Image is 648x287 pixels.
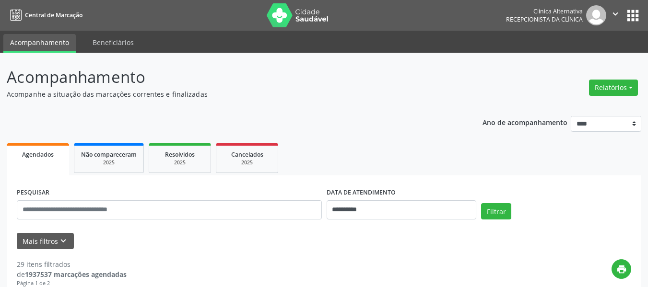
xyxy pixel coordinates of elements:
[7,65,451,89] p: Acompanhamento
[327,185,396,200] label: DATA DE ATENDIMENTO
[606,5,624,25] button: 
[589,80,638,96] button: Relatórios
[483,116,567,128] p: Ano de acompanhamento
[86,34,141,51] a: Beneficiários
[22,150,54,159] span: Agendados
[58,236,69,246] i: keyboard_arrow_down
[17,185,49,200] label: PESQUISAR
[17,259,127,269] div: 29 itens filtrados
[81,159,137,166] div: 2025
[616,264,627,275] i: print
[7,7,82,23] a: Central de Marcação
[586,5,606,25] img: img
[165,150,195,159] span: Resolvidos
[156,159,204,166] div: 2025
[25,270,127,279] strong: 1937537 marcações agendadas
[481,203,511,219] button: Filtrar
[624,7,641,24] button: apps
[17,233,74,250] button: Mais filtroskeyboard_arrow_down
[7,89,451,99] p: Acompanhe a situação das marcações correntes e finalizadas
[506,15,583,23] span: Recepcionista da clínica
[612,259,631,279] button: print
[25,11,82,19] span: Central de Marcação
[3,34,76,53] a: Acompanhamento
[610,9,621,19] i: 
[231,150,263,159] span: Cancelados
[506,7,583,15] div: Clinica Alternativa
[81,150,137,159] span: Não compareceram
[17,269,127,279] div: de
[223,159,271,166] div: 2025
